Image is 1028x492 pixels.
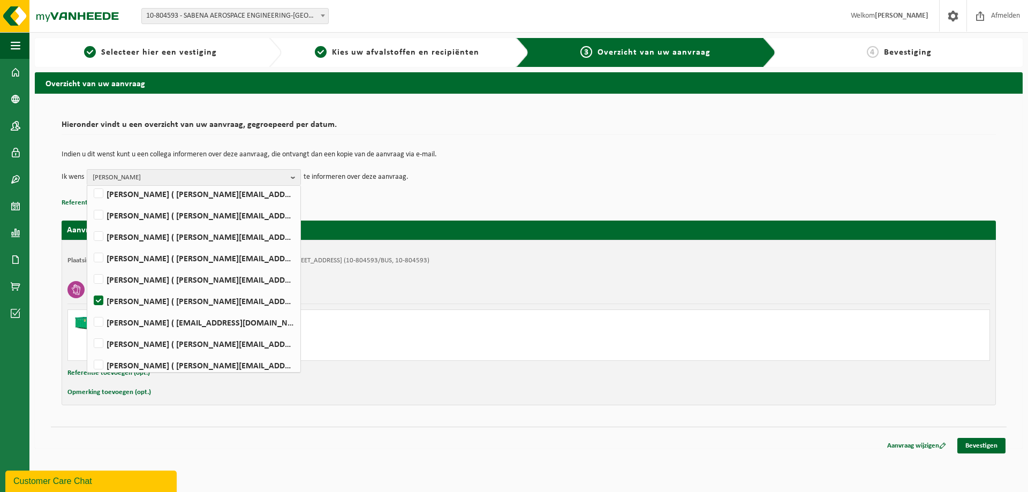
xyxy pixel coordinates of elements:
[92,229,295,245] label: [PERSON_NAME] ( [PERSON_NAME][EMAIL_ADDRESS][PERSON_NAME][DOMAIN_NAME] )
[957,438,1006,453] a: Bevestigen
[62,169,84,185] p: Ik wens
[879,438,954,453] a: Aanvraag wijzigen
[40,46,260,59] a: 1Selecteer hier een vestiging
[84,46,96,58] span: 1
[67,366,150,380] button: Referentie toevoegen (opt.)
[92,207,295,223] label: [PERSON_NAME] ( [PERSON_NAME][EMAIL_ADDRESS][PERSON_NAME][DOMAIN_NAME] )
[87,169,301,185] button: [PERSON_NAME]
[73,315,105,331] img: HK-RS-30-GN-00.png
[67,226,147,234] strong: Aanvraag voor [DATE]
[5,468,179,492] iframe: chat widget
[92,293,295,309] label: [PERSON_NAME] ( [PERSON_NAME][EMAIL_ADDRESS][PERSON_NAME][DOMAIN_NAME] )
[580,46,592,58] span: 3
[304,169,409,185] p: te informeren over deze aanvraag.
[67,257,114,264] strong: Plaatsingsadres:
[875,12,928,20] strong: [PERSON_NAME]
[92,336,295,352] label: [PERSON_NAME] ( [PERSON_NAME][EMAIL_ADDRESS][DOMAIN_NAME] )
[92,250,295,266] label: [PERSON_NAME] ( [PERSON_NAME][EMAIL_ADDRESS][PERSON_NAME][DOMAIN_NAME] )
[141,8,329,24] span: 10-804593 - SABENA AEROSPACE ENGINEERING-CHARLEROI - GOSSELIES
[62,196,144,210] button: Referentie toevoegen (opt.)
[92,271,295,287] label: [PERSON_NAME] ( [PERSON_NAME][EMAIL_ADDRESS][DOMAIN_NAME] )
[67,385,151,399] button: Opmerking toevoegen (opt.)
[62,151,996,158] p: Indien u dit wenst kunt u een collega informeren over deze aanvraag, die ontvangt dan een kopie v...
[598,48,710,57] span: Overzicht van uw aanvraag
[116,332,572,341] div: Ophalen en plaatsen lege container
[101,48,217,57] span: Selecteer hier een vestiging
[35,72,1023,93] h2: Overzicht van uw aanvraag
[93,170,286,186] span: [PERSON_NAME]
[315,46,327,58] span: 2
[62,120,996,135] h2: Hieronder vindt u een overzicht van uw aanvraag, gegroepeerd per datum.
[142,9,328,24] span: 10-804593 - SABENA AEROSPACE ENGINEERING-CHARLEROI - GOSSELIES
[92,357,295,373] label: [PERSON_NAME] ( [PERSON_NAME][EMAIL_ADDRESS][PERSON_NAME][DOMAIN_NAME] )
[332,48,479,57] span: Kies uw afvalstoffen en recipiënten
[287,46,507,59] a: 2Kies uw afvalstoffen en recipiënten
[92,186,295,202] label: [PERSON_NAME] ( [PERSON_NAME][EMAIL_ADDRESS][PERSON_NAME][DOMAIN_NAME] )
[92,314,295,330] label: [PERSON_NAME] ( [EMAIL_ADDRESS][DOMAIN_NAME] )
[867,46,879,58] span: 4
[884,48,932,57] span: Bevestiging
[116,346,572,355] div: Aantal: 1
